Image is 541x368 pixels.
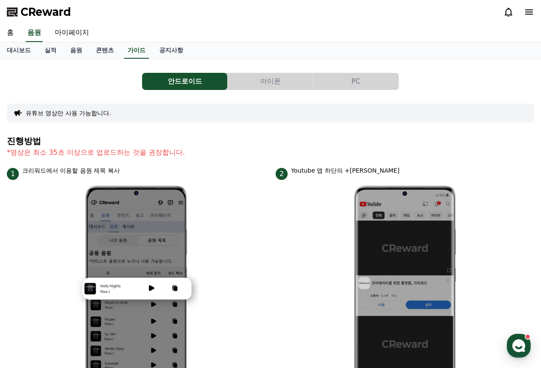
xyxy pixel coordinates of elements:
a: 콘텐츠 [89,42,121,59]
a: 실적 [38,42,63,59]
a: 마이페이지 [48,24,96,42]
a: 가이드 [124,42,149,59]
h4: 진행방법 [7,136,534,146]
button: 유튜브 영상만 사용 가능합니다. [26,109,111,117]
a: 음원 [63,42,89,59]
a: CReward [7,5,71,19]
span: 2 [276,168,288,180]
p: Youtube 앱 하단의 +[PERSON_NAME] [291,166,399,175]
span: CReward [21,5,71,19]
a: 음원 [26,24,43,42]
button: PC [313,73,398,90]
a: 안드로이드 [142,73,228,90]
span: 1 [7,168,19,180]
p: *영상은 최소 35초 이상으로 업로드하는 것을 권장합니다. [7,147,534,158]
p: 크리워드에서 이용할 음원 제목 복사 [22,166,120,175]
button: 아이폰 [228,73,313,90]
a: 공지사항 [152,42,190,59]
button: 안드로이드 [142,73,227,90]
